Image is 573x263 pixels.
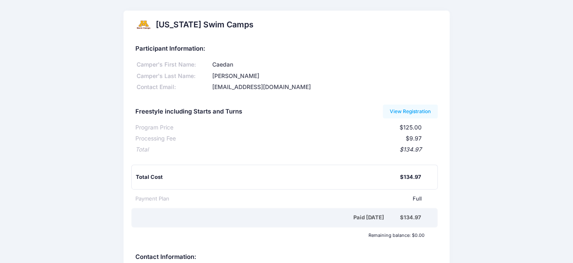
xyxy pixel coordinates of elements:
[156,20,254,29] h2: [US_STATE] Swim Camps
[135,134,176,143] div: Processing Fee
[400,124,422,131] span: $125.00
[169,195,422,203] div: Full
[135,195,169,203] div: Payment Plan
[131,233,428,238] div: Remaining balance: $0.00
[383,105,438,118] a: View Registration
[136,173,400,181] div: Total Cost
[400,214,421,222] div: $134.97
[176,134,422,143] div: $9.97
[135,72,211,80] div: Camper's Last Name:
[211,83,438,91] div: [EMAIL_ADDRESS][DOMAIN_NAME]
[137,214,400,222] div: Paid [DATE]
[135,145,148,154] div: Total
[135,123,173,132] div: Program Price
[400,173,421,181] div: $134.97
[211,60,438,69] div: Caedan
[211,72,438,80] div: [PERSON_NAME]
[135,83,211,91] div: Contact Email:
[135,108,242,116] h5: Freestyle including Starts and Turns
[148,145,422,154] div: $134.97
[135,45,438,53] h5: Participant Information:
[135,254,438,261] h5: Contact Information:
[135,60,211,69] div: Camper's First Name:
